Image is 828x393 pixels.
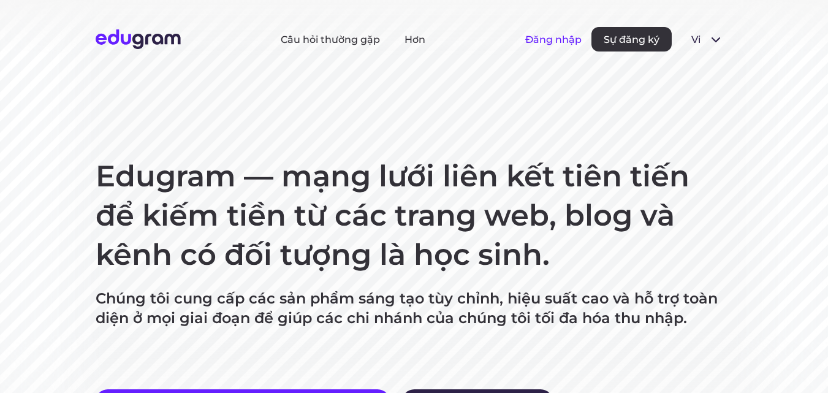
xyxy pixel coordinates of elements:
[281,34,380,45] a: Câu hỏi thường gặp
[682,27,733,52] button: vi
[96,29,181,49] img: Logo Edugram
[96,158,689,272] font: Edugram — mạng lưới liên kết tiên tiến để kiếm tiền từ các trang web, blog và kênh có đối tượng l...
[604,34,659,45] font: Sự đăng ký
[405,34,425,45] a: Hơn
[591,27,672,52] button: Sự đăng ký
[691,34,701,45] font: vi
[525,34,582,45] button: Đăng nhập
[96,289,718,327] font: Chúng tôi cung cấp các sản phẩm sáng tạo tùy chỉnh, hiệu suất cao và hỗ trợ toàn diện ở mọi giai ...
